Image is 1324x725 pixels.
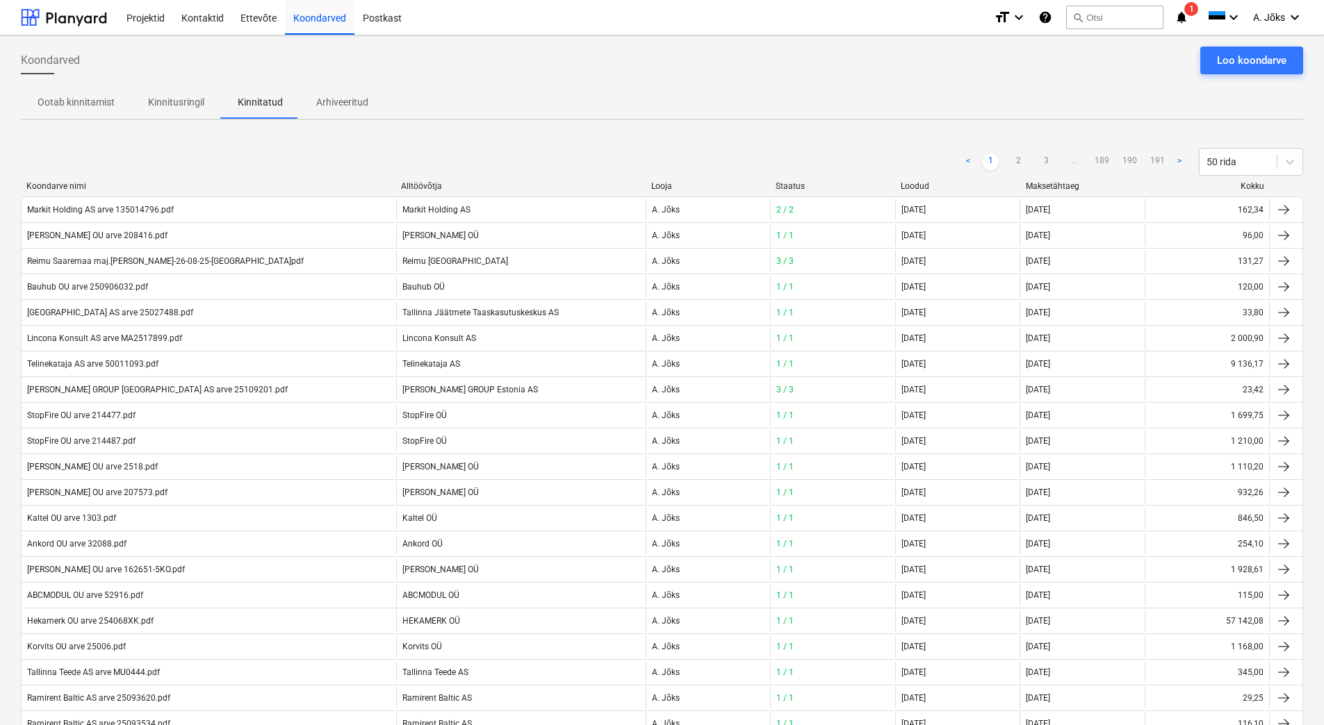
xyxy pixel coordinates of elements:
[776,642,794,651] span: 1 / 1
[646,584,771,606] div: A. Jõks
[646,558,771,581] div: A. Jõks
[646,687,771,709] div: A. Jõks
[1238,205,1264,215] div: 162,34
[776,205,794,215] span: 2 / 2
[396,687,646,709] div: Ramirent Baltic AS
[646,404,771,426] div: A. Jõks
[1066,6,1163,29] button: Otsi
[901,205,926,215] div: [DATE]
[646,610,771,632] div: A. Jõks
[646,353,771,375] div: A. Jõks
[27,282,148,292] div: Bauhub OU arve 250906032.pdf
[901,642,926,651] div: [DATE]
[1217,51,1286,69] div: Loo koondarve
[646,507,771,529] div: A. Jõks
[1243,308,1264,317] div: 33,80
[1226,616,1264,626] div: 57 142,08
[1020,250,1145,272] div: [DATE]
[396,481,646,503] div: [PERSON_NAME] OÜ
[1243,693,1264,703] div: 29,25
[1231,462,1264,472] div: 1 110,20
[651,181,765,191] div: Looja
[1243,231,1264,240] div: 96,00
[1231,410,1264,420] div: 1 699,75
[1231,436,1264,446] div: 1 210,00
[646,327,771,349] div: A. Jõks
[396,276,646,298] div: Bauhub OÜ
[1011,9,1027,26] i: keyboard_arrow_down
[27,359,158,369] div: Telinekataja AS arve 50011093.pdf
[21,52,80,69] span: Koondarved
[396,224,646,247] div: [PERSON_NAME] OÜ
[1020,301,1145,324] div: [DATE]
[901,590,926,600] div: [DATE]
[776,385,794,394] span: 3 / 3
[982,153,999,170] a: Page 1 is your current page
[38,95,115,110] p: Ootab kinnitamist
[1020,687,1145,709] div: [DATE]
[396,661,646,683] div: Tallinna Teede AS
[27,487,167,497] div: [PERSON_NAME] OU arve 207573.pdf
[776,616,794,626] span: 1 / 1
[901,282,926,292] div: [DATE]
[1020,584,1145,606] div: [DATE]
[27,436,136,446] div: StopFire OU arve 214487.pdf
[1020,276,1145,298] div: [DATE]
[901,693,926,703] div: [DATE]
[401,181,639,191] div: Alltöövõtja
[1231,333,1264,343] div: 2 000,90
[1231,565,1264,574] div: 1 928,61
[1020,430,1145,452] div: [DATE]
[1020,635,1145,658] div: [DATE]
[396,327,646,349] div: Lincona Konsult AS
[27,205,174,215] div: Markit Holding AS arve 135014796.pdf
[27,385,288,394] div: [PERSON_NAME] GROUP [GEOGRAPHIC_DATA] AS arve 25109201.pdf
[776,282,794,292] span: 1 / 1
[776,181,890,191] div: Staatus
[1020,353,1145,375] div: [DATE]
[1065,153,1082,170] a: ...
[901,539,926,549] div: [DATE]
[1020,481,1145,503] div: [DATE]
[396,353,646,375] div: Telinekataja AS
[396,301,646,324] div: Tallinna Jäätmete Taaskasutuskeskus AS
[1020,404,1145,426] div: [DATE]
[27,410,136,420] div: StopFire OU arve 214477.pdf
[776,410,794,420] span: 1 / 1
[901,667,926,677] div: [DATE]
[27,565,185,574] div: [PERSON_NAME] OU arve 162651-5KO.pdf
[901,487,926,497] div: [DATE]
[1026,181,1140,191] div: Maksetähtaeg
[26,181,390,191] div: Koondarve nimi
[27,539,126,549] div: Ankord OU arve 32088.pdf
[1254,658,1324,725] div: Chat Widget
[27,513,116,523] div: Kaltel OU arve 1303.pdf
[646,378,771,401] div: A. Jõks
[1150,181,1264,191] div: Kokku
[1286,9,1303,26] i: keyboard_arrow_down
[396,610,646,632] div: HEKAMERK OÜ
[1020,661,1145,683] div: [DATE]
[1093,153,1110,170] a: Page 189
[901,231,926,240] div: [DATE]
[1020,610,1145,632] div: [DATE]
[238,95,283,110] p: Kinnitatud
[776,308,794,317] span: 1 / 1
[1020,224,1145,247] div: [DATE]
[27,667,160,677] div: Tallinna Teede AS arve MU0444.pdf
[901,256,926,266] div: [DATE]
[27,308,193,317] div: [GEOGRAPHIC_DATA] AS arve 25027488.pdf
[1020,533,1145,555] div: [DATE]
[901,565,926,574] div: [DATE]
[901,513,926,523] div: [DATE]
[646,481,771,503] div: A. Jõks
[1020,507,1145,529] div: [DATE]
[1121,153,1138,170] a: Page 190
[994,9,1011,26] i: format_size
[901,385,926,394] div: [DATE]
[776,231,794,240] span: 1 / 1
[776,462,794,472] span: 1 / 1
[27,462,158,472] div: [PERSON_NAME] OU arve 2518.pdf
[1184,2,1198,16] span: 1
